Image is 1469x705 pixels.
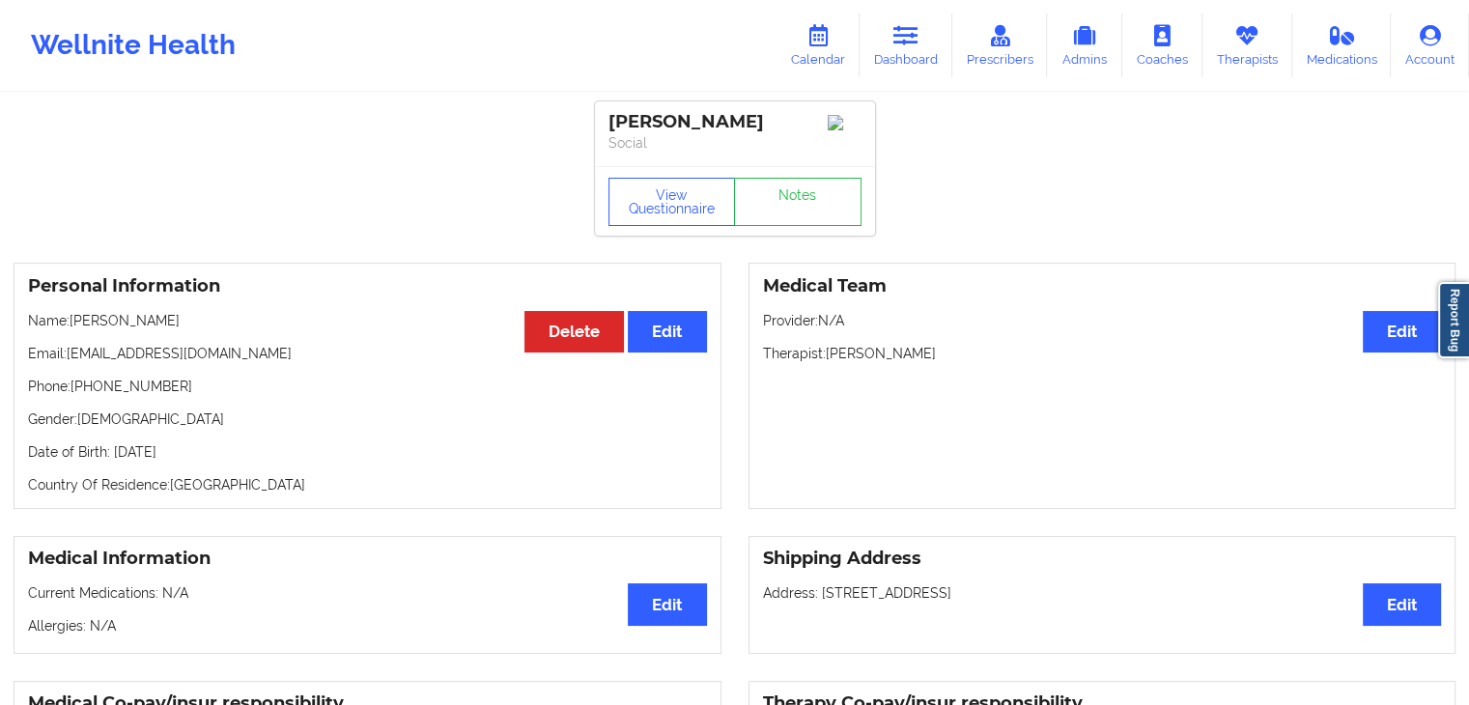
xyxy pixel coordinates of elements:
[763,344,1442,363] p: Therapist: [PERSON_NAME]
[763,275,1442,297] h3: Medical Team
[1202,14,1292,77] a: Therapists
[1047,14,1122,77] a: Admins
[763,548,1442,570] h3: Shipping Address
[28,475,707,494] p: Country Of Residence: [GEOGRAPHIC_DATA]
[608,111,862,133] div: [PERSON_NAME]
[1438,282,1469,358] a: Report Bug
[860,14,952,77] a: Dashboard
[28,344,707,363] p: Email: [EMAIL_ADDRESS][DOMAIN_NAME]
[1391,14,1469,77] a: Account
[1122,14,1202,77] a: Coaches
[28,583,707,603] p: Current Medications: N/A
[763,583,1442,603] p: Address: [STREET_ADDRESS]
[28,442,707,462] p: Date of Birth: [DATE]
[828,115,862,130] img: Image%2Fplaceholer-image.png
[28,548,707,570] h3: Medical Information
[763,311,1442,330] p: Provider: N/A
[628,583,706,625] button: Edit
[524,311,624,352] button: Delete
[628,311,706,352] button: Edit
[608,133,862,153] p: Social
[1363,583,1441,625] button: Edit
[734,178,862,226] a: Notes
[952,14,1048,77] a: Prescribers
[28,409,707,429] p: Gender: [DEMOGRAPHIC_DATA]
[1363,311,1441,352] button: Edit
[28,275,707,297] h3: Personal Information
[28,377,707,396] p: Phone: [PHONE_NUMBER]
[608,178,736,226] button: View Questionnaire
[28,616,707,635] p: Allergies: N/A
[28,311,707,330] p: Name: [PERSON_NAME]
[777,14,860,77] a: Calendar
[1292,14,1392,77] a: Medications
